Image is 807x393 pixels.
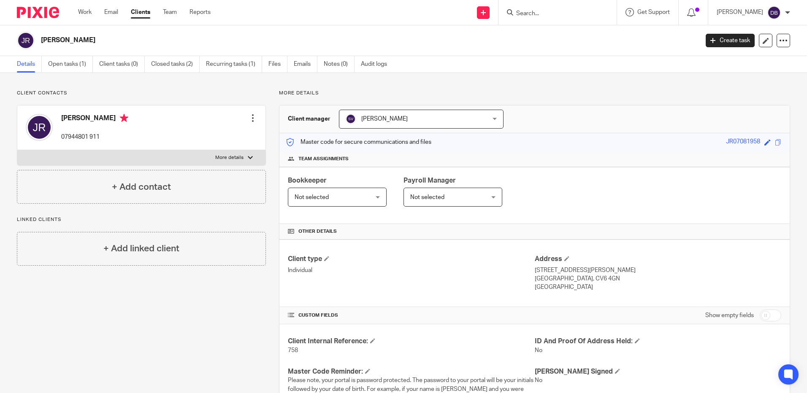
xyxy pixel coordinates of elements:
a: Recurring tasks (1) [206,56,262,73]
img: Pixie [17,7,59,18]
span: Get Support [637,9,670,15]
a: Emails [294,56,317,73]
a: Email [104,8,118,16]
h4: CUSTOM FIELDS [288,312,534,319]
span: Not selected [295,194,329,200]
img: svg%3E [346,114,356,124]
input: Search [515,10,591,18]
p: [GEOGRAPHIC_DATA], CV6 4GN [535,275,781,283]
img: svg%3E [17,32,35,49]
span: [PERSON_NAME] [361,116,408,122]
h4: Client Internal Reference: [288,337,534,346]
h4: + Add linked client [103,242,179,255]
span: Not selected [410,194,444,200]
a: Notes (0) [324,56,355,73]
a: Create task [706,34,755,47]
p: [STREET_ADDRESS][PERSON_NAME] [535,266,781,275]
span: Bookkeeper [288,177,327,184]
h4: [PERSON_NAME] Signed [535,367,781,376]
a: Work [78,8,92,16]
a: Reports [190,8,211,16]
a: Details [17,56,42,73]
p: [PERSON_NAME] [717,8,763,16]
a: Closed tasks (2) [151,56,200,73]
p: More details [279,90,790,97]
h4: ID And Proof Of Address Held: [535,337,781,346]
span: 758 [288,347,298,353]
span: No [535,377,542,383]
p: Linked clients [17,216,266,223]
img: svg%3E [767,6,781,19]
label: Show empty fields [705,311,754,320]
div: JR07081958 [726,137,760,147]
p: [GEOGRAPHIC_DATA] [535,283,781,291]
span: Team assignments [298,156,349,162]
p: Client contacts [17,90,266,97]
p: More details [215,154,244,161]
p: 07944801 911 [61,133,128,141]
h4: Master Code Reminder: [288,367,534,376]
a: Open tasks (1) [48,56,93,73]
h2: [PERSON_NAME] [41,36,563,45]
h4: Address [535,255,781,264]
p: Master code for secure communications and files [286,138,431,146]
p: Individual [288,266,534,275]
img: svg%3E [26,114,53,141]
a: Client tasks (0) [99,56,145,73]
h4: Client type [288,255,534,264]
span: Other details [298,228,337,235]
span: No [535,347,542,353]
h4: + Add contact [112,180,171,194]
h4: [PERSON_NAME] [61,114,128,124]
a: Audit logs [361,56,393,73]
a: Clients [131,8,150,16]
a: Files [268,56,287,73]
span: Payroll Manager [403,177,456,184]
i: Primary [120,114,128,122]
a: Team [163,8,177,16]
h3: Client manager [288,115,330,123]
